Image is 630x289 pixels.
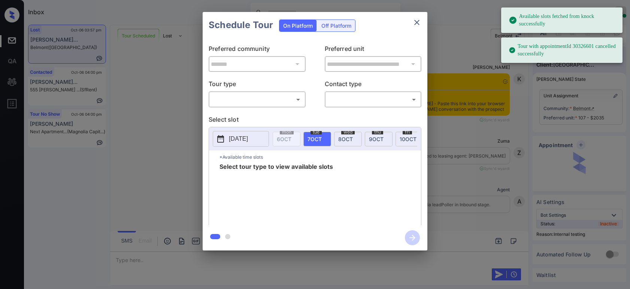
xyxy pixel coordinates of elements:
span: 8 OCT [338,136,353,142]
span: 9 OCT [369,136,384,142]
div: Tour with appointmentId 30326601 cancelled successfully [509,40,617,61]
p: [DATE] [229,134,248,143]
p: Select slot [209,115,421,127]
span: Select tour type to view available slots [219,164,333,223]
h2: Schedule Tour [203,12,279,38]
div: On Platform [279,20,316,31]
span: 7 OCT [308,136,322,142]
div: date-select [334,132,362,146]
div: Off Platform [318,20,355,31]
div: Available slots fetched from knock successfully [509,10,617,31]
span: wed [341,130,355,134]
p: Contact type [325,79,422,91]
p: *Available time slots [219,150,421,164]
p: Preferred unit [325,44,422,56]
div: date-select [365,132,393,146]
span: 10 OCT [400,136,417,142]
p: Preferred community [209,44,306,56]
button: [DATE] [213,131,269,147]
div: date-select [396,132,423,146]
div: date-select [303,132,331,146]
span: fri [403,130,412,134]
span: thu [372,130,383,134]
button: close [409,15,424,30]
span: tue [311,130,322,134]
p: Tour type [209,79,306,91]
